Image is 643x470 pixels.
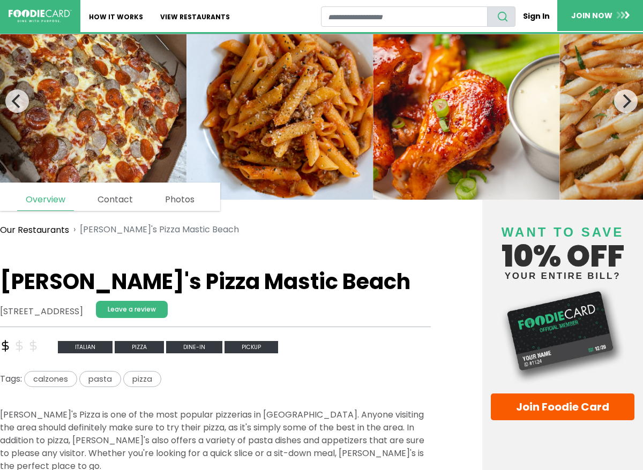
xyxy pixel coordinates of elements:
a: Leave a review [96,301,168,318]
a: pizza [123,373,161,385]
span: pizza [123,371,161,388]
a: pasta [79,373,123,385]
a: calzones [22,373,79,385]
a: pizza [115,340,166,352]
input: restaurant search [321,6,488,27]
a: Join Foodie Card [491,393,634,420]
span: pizza [115,341,164,353]
span: Want to save [502,225,624,239]
span: italian [58,341,113,353]
small: your entire bill? [491,271,634,281]
img: FoodieCard; Eat, Drink, Save, Donate [9,10,72,22]
h4: 10% off [491,211,634,281]
button: Previous [5,89,29,113]
span: calzones [24,371,77,388]
span: Pickup [225,341,278,353]
a: Dine-in [166,340,225,352]
a: Photos [156,189,203,210]
img: Foodie Card [491,286,634,385]
li: [PERSON_NAME]'s Pizza Mastic Beach [69,223,239,237]
a: Pickup [225,340,278,352]
a: italian [58,340,115,352]
span: Dine-in [166,341,222,353]
a: Overview [17,189,74,211]
button: search [487,6,515,27]
a: Sign In [515,6,557,26]
span: pasta [79,371,121,388]
a: Contact [89,189,141,210]
button: Next [614,89,638,113]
